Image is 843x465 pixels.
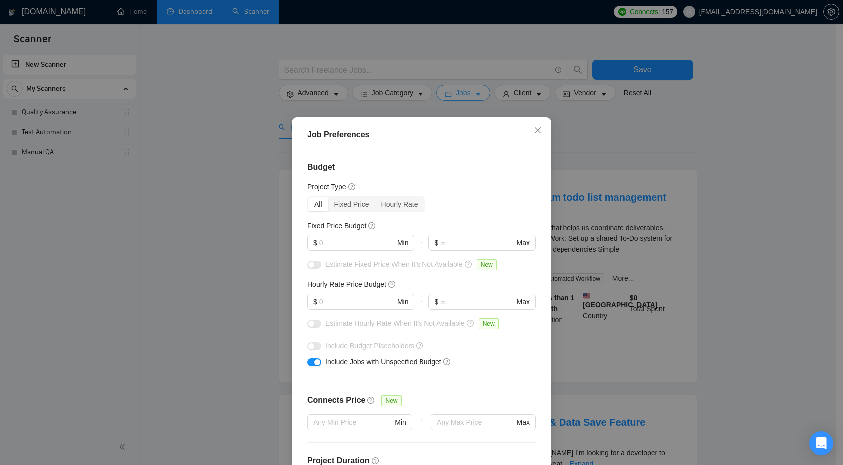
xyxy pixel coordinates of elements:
div: - [414,235,428,259]
span: question-circle [367,396,375,404]
input: ∞ [440,237,514,248]
span: $ [434,237,438,248]
span: New [477,259,497,270]
div: - [414,294,428,318]
input: 0 [319,296,395,307]
h5: Project Type [307,181,346,192]
span: question-circle [467,319,475,327]
span: question-circle [348,183,356,191]
span: New [479,318,499,329]
div: - [412,414,431,442]
h4: Connects Price [307,394,365,406]
button: Close [524,117,551,144]
span: $ [434,296,438,307]
span: Max [517,296,530,307]
span: Estimate Hourly Rate When It’s Not Available [325,319,465,327]
span: Max [517,417,530,428]
div: Fixed Price [328,197,375,211]
h5: Fixed Price Budget [307,220,366,231]
span: Estimate Fixed Price When It’s Not Available [325,260,463,268]
span: $ [313,237,317,248]
input: ∞ [440,296,514,307]
span: Max [517,237,530,248]
span: question-circle [368,222,376,230]
span: question-circle [416,342,424,350]
span: New [381,395,401,406]
div: Hourly Rate [375,197,424,211]
input: 0 [319,237,395,248]
span: question-circle [388,280,396,288]
span: Min [395,417,406,428]
div: Open Intercom Messenger [809,431,833,455]
div: All [308,197,328,211]
span: Include Budget Placeholders [325,342,414,350]
span: close [534,126,542,134]
span: Min [397,237,409,248]
span: $ [313,296,317,307]
span: Include Jobs with Unspecified Budget [325,358,441,366]
h5: Hourly Rate Price Budget [307,279,386,290]
span: Min [397,296,409,307]
input: Any Max Price [437,417,514,428]
h4: Budget [307,161,536,173]
span: question-circle [372,457,380,465]
input: Any Min Price [313,417,393,428]
span: question-circle [465,260,473,268]
span: question-circle [443,358,451,366]
div: Job Preferences [307,129,536,141]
